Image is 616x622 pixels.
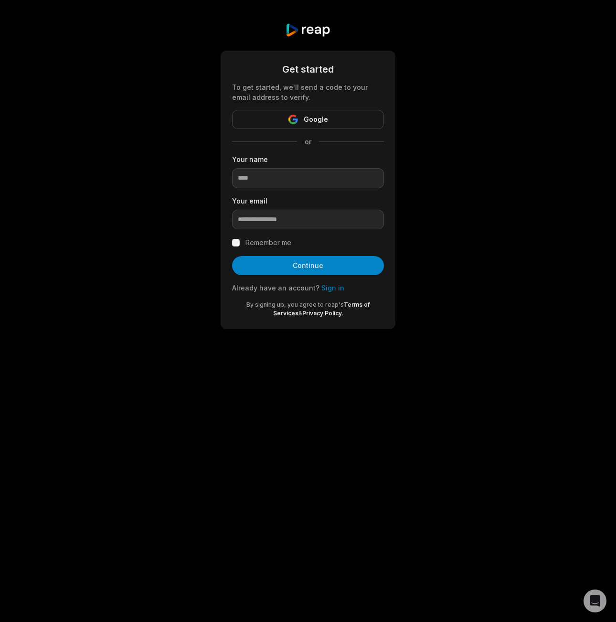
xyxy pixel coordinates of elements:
[232,110,384,129] button: Google
[232,154,384,164] label: Your name
[298,310,302,317] span: &
[232,256,384,275] button: Continue
[321,284,344,292] a: Sign in
[304,114,328,125] span: Google
[232,62,384,76] div: Get started
[297,137,319,147] span: or
[246,301,344,308] span: By signing up, you agree to reap's
[342,310,343,317] span: .
[232,284,319,292] span: Already have an account?
[285,23,330,37] img: reap
[584,590,606,612] div: Open Intercom Messenger
[245,237,291,248] label: Remember me
[302,310,342,317] a: Privacy Policy
[232,196,384,206] label: Your email
[232,82,384,102] div: To get started, we'll send a code to your email address to verify.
